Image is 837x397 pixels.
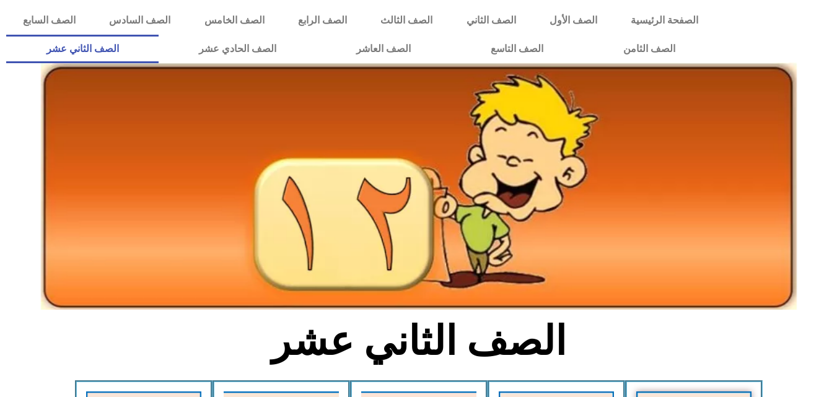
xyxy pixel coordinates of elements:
[533,6,614,35] a: الصف الأول
[92,6,187,35] a: الصف السادس
[450,6,533,35] a: الصف الثاني
[583,35,715,63] a: الصف الثامن
[450,35,583,63] a: الصف التاسع
[6,35,159,63] a: الصف الثاني عشر
[281,6,364,35] a: الصف الرابع
[364,6,449,35] a: الصف الثالث
[316,35,450,63] a: الصف العاشر
[614,6,715,35] a: الصفحة الرئيسية
[159,35,316,63] a: الصف الحادي عشر
[6,6,92,35] a: الصف السابع
[188,6,281,35] a: الصف الخامس
[214,317,623,365] h2: الصف الثاني عشر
